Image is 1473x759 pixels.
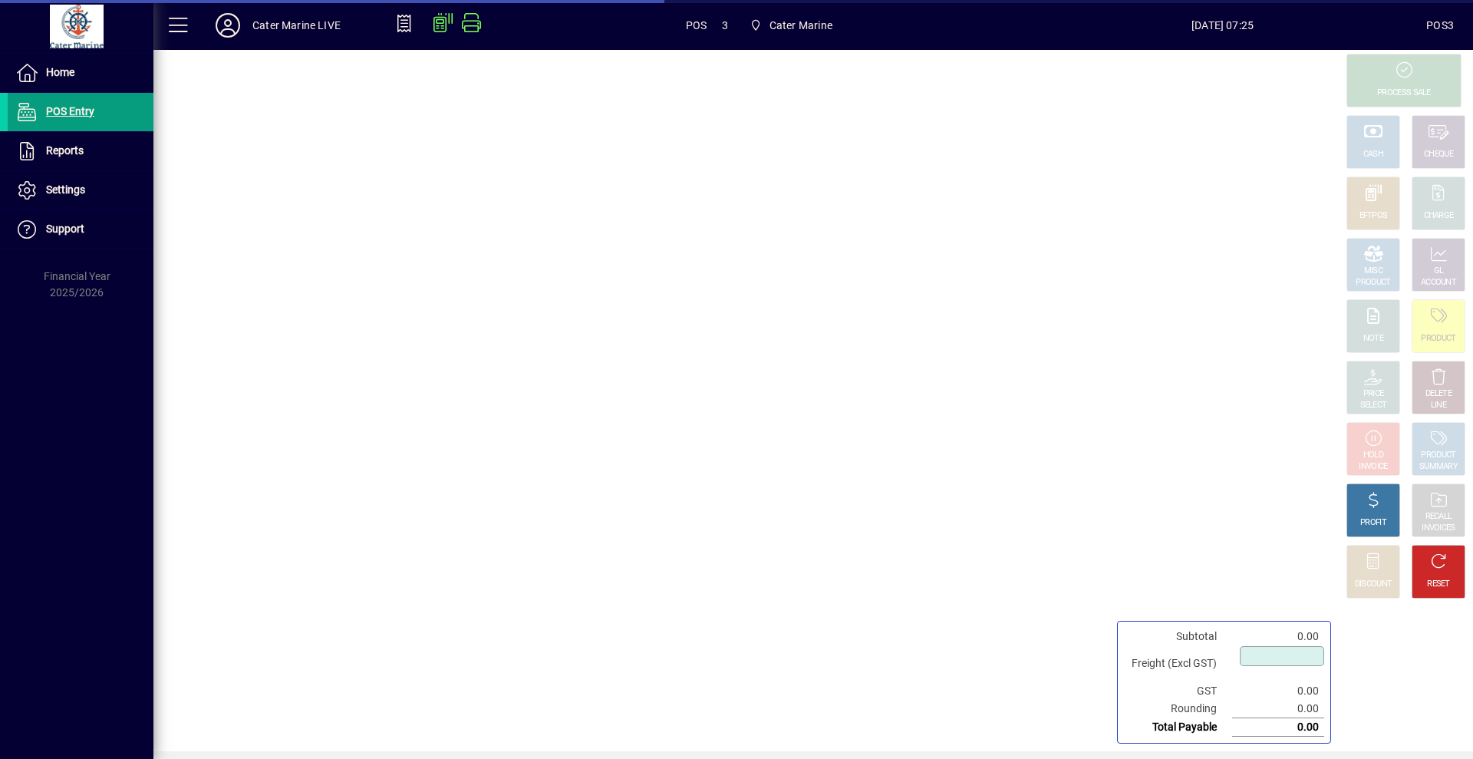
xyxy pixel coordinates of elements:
div: INVOICE [1359,461,1387,473]
a: Support [8,210,153,249]
div: PRICE [1363,388,1384,400]
button: Profile [203,12,252,39]
div: EFTPOS [1359,210,1388,222]
div: DELETE [1425,388,1452,400]
td: Total Payable [1124,718,1232,737]
div: INVOICES [1422,523,1455,534]
span: Home [46,66,74,78]
td: 0.00 [1232,718,1324,737]
div: GL [1434,266,1444,277]
div: RECALL [1425,511,1452,523]
div: PRODUCT [1421,450,1455,461]
div: MISC [1364,266,1382,277]
div: RESET [1427,579,1450,590]
td: GST [1124,682,1232,700]
div: LINE [1431,400,1446,411]
span: POS [686,13,707,38]
div: CHARGE [1424,210,1454,222]
div: ACCOUNT [1421,277,1456,289]
span: Support [46,223,84,235]
div: CASH [1363,149,1383,160]
div: PRODUCT [1356,277,1390,289]
td: Subtotal [1124,628,1232,645]
div: Cater Marine LIVE [252,13,341,38]
div: DISCOUNT [1355,579,1392,590]
span: Cater Marine [743,12,839,39]
div: CHEQUE [1424,149,1453,160]
td: 0.00 [1232,628,1324,645]
div: HOLD [1363,450,1383,461]
span: POS Entry [46,105,94,117]
a: Reports [8,132,153,170]
td: Rounding [1124,700,1232,718]
a: Home [8,54,153,92]
div: NOTE [1363,333,1383,345]
span: Settings [46,183,85,196]
span: Cater Marine [769,13,832,38]
td: 0.00 [1232,682,1324,700]
span: [DATE] 07:25 [1019,13,1426,38]
a: Settings [8,171,153,210]
div: PROFIT [1360,517,1386,529]
span: 3 [722,13,728,38]
div: PRODUCT [1421,333,1455,345]
td: Freight (Excl GST) [1124,645,1232,682]
div: PROCESS SALE [1377,87,1431,99]
div: SELECT [1360,400,1387,411]
div: SUMMARY [1419,461,1458,473]
div: POS3 [1426,13,1454,38]
span: Reports [46,144,84,157]
td: 0.00 [1232,700,1324,718]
